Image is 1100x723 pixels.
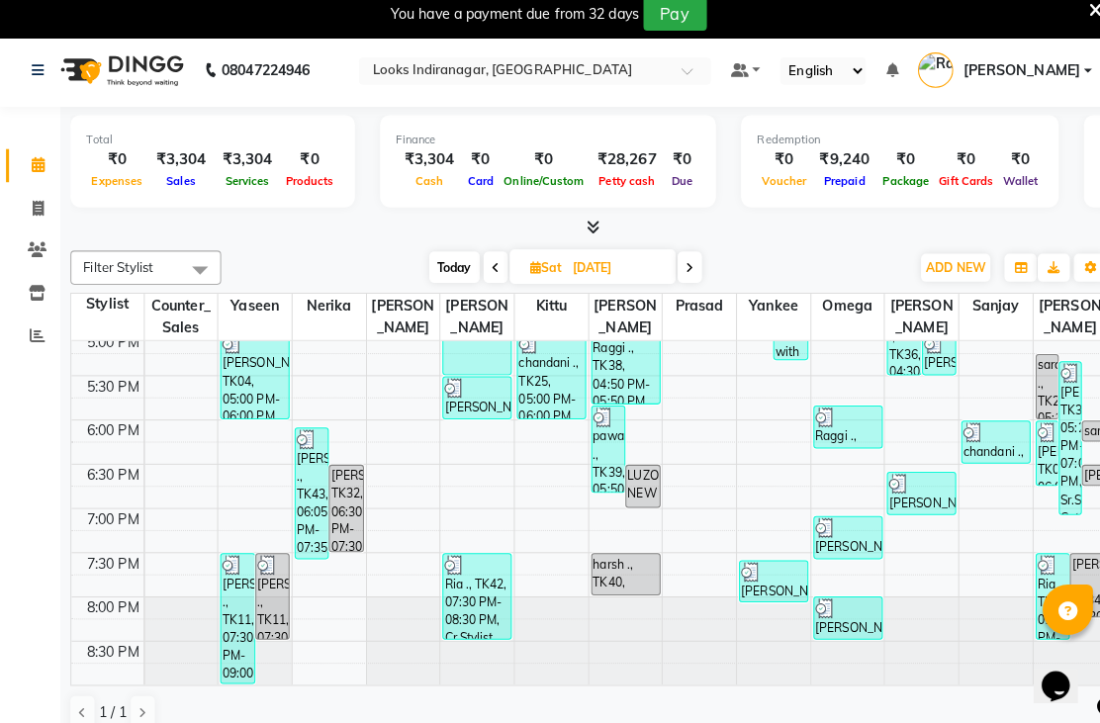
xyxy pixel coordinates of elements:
div: chandani ., TK25, 06:00 PM-06:30 PM, Head Massage Olive(F) (₹800) [947,426,1013,467]
div: ₹0 [85,157,145,180]
span: Yankee [725,301,797,325]
div: ₹0 [654,157,688,180]
span: Wallet [982,183,1026,197]
span: 1 / 1 [97,702,125,723]
div: ₹9,240 [798,157,864,180]
span: Card [455,183,491,197]
div: sarach ., TK26, 06:00 PM-06:15 PM, Sr.Stylist Cut(M) [1065,426,1086,445]
span: Filter Stylist [82,266,151,282]
span: Prepaid [806,183,857,197]
div: Total [85,140,333,157]
div: ₹0 [276,157,333,180]
div: ₹3,304 [145,157,211,180]
img: Rashi Paliwal [903,63,938,98]
span: Kittu [506,301,579,325]
div: Raggi ., TK38, 04:50 PM-05:50 PM, Sr.Stylist Cut(M) (₹1000) [583,324,649,408]
span: Counter_Sales [142,301,215,346]
span: Prasad [652,301,724,325]
div: Ria ., TK42, 07:30 PM-08:30 PM, Cr.Stylist Cut(F) [436,557,503,640]
button: ADD NEW [906,261,974,289]
div: [PERSON_NAME], TK41, 07:05 PM-07:35 PM, Classic Pedicure(F) (₹600) [801,520,868,561]
div: ₹0 [455,157,491,180]
div: [PERSON_NAME], TK04, 06:00 PM-06:45 PM, [PERSON_NAME] Styling (₹500) [1020,426,1041,489]
div: 5:30 PM [82,382,141,403]
div: ₹0 [864,157,919,180]
span: [PERSON_NAME] [871,301,943,346]
div: ₹3,304 [211,157,276,180]
iframe: chat widget [1017,644,1080,703]
span: [PERSON_NAME] [580,301,652,346]
div: ₹0 [491,157,580,180]
div: [PERSON_NAME] ., TK37, 05:00 PM-05:30 PM, Eyebrows (₹200) [908,339,940,380]
div: [PERSON_NAME], TK04, 05:00 PM-06:00 PM, Sr.Stylist Cut(M) [218,339,284,423]
div: [PERSON_NAME] ., TK34, 06:30 PM-06:45 PM, Sr.Stylist Cut(M) [1065,470,1086,489]
span: Nerika [288,301,360,325]
span: Services [217,183,270,197]
div: pawan ., TK39, 05:50 PM-06:50 PM, Sr.Stylist Cut(M) (₹1000) [583,411,614,496]
div: [PERSON_NAME], TK32, 06:30 PM-07:30 PM, Blow Dry Sr. Stylist(F)* [324,470,356,554]
div: 6:00 PM [82,425,141,446]
span: Gift Cards [919,183,982,197]
span: Due [656,183,687,197]
div: chandani ., TK25, 05:00 PM-06:00 PM, Roots Touchup Inoa(F) [509,339,576,423]
span: [PERSON_NAME] [433,301,505,346]
button: Pay [633,8,695,42]
span: Today [422,259,472,290]
span: Products [276,183,333,197]
div: 7:30 PM [82,556,141,577]
div: 8:00 PM [82,599,141,620]
div: [PERSON_NAME], TK41, 06:35 PM-07:05 PM, Classic Pedicure(F) (₹600) [873,477,940,517]
div: 7:00 PM [82,512,141,533]
span: Omega [798,301,871,325]
b: 08047224946 [218,53,305,109]
div: sarach ., TK26, 05:15 PM-06:00 PM, [PERSON_NAME] Styling [1020,361,1041,423]
span: Sanjay [944,301,1016,325]
div: [PERSON_NAME], TK35, 05:20 PM-07:05 PM, Sr.Stylist Cut(M) (₹1000),[PERSON_NAME] Styling (₹500) [1043,368,1063,517]
span: [PERSON_NAME] [361,301,433,346]
div: You have a payment due from 32 days [385,15,629,36]
div: [PERSON_NAME] ., TK43, 06:05 PM-07:35 PM, Wash Conditioning L'oreal(F) (₹250),Blow Dry Sr. Stylis... [291,433,322,561]
div: [PERSON_NAME] ., TK43, 07:35 PM-08:05 PM, Eyebrows (₹200) [728,564,794,603]
div: [PERSON_NAME] ., TK11, 08:00 PM-08:30 PM, Nail Paint(Each) [801,599,868,640]
div: LUZO NEW ., TK10, 06:30 PM-07:00 PM, [PERSON_NAME] Styling [616,470,648,510]
div: Stylist [70,301,141,321]
div: ₹3,304 [390,157,455,180]
div: Finance [390,140,688,157]
span: Online/Custom [491,183,580,197]
span: Petty cash [585,183,650,197]
span: [PERSON_NAME] [1017,301,1089,346]
div: ₹28,267 [580,157,654,180]
span: Sales [159,183,198,197]
div: 5:00 PM [82,338,141,359]
span: Yaseen [215,301,287,325]
div: [PERSON_NAME] ., TK11, 07:30 PM-08:30 PM, Cr.Stylist Cut(F) [252,557,284,640]
div: [PERSON_NAME] ., TK36, 05:30 PM-06:00 PM, K Wash Shampoo(F) (₹300) [436,383,503,423]
div: 8:30 PM [82,643,141,664]
div: [PERSON_NAME] ., TK11, 07:30 PM-09:00 PM, Wash Conditioning L'oreal(F) (₹250),Blow Dry Sr. Stylis... [218,557,249,683]
div: ₹0 [745,157,798,180]
div: 6:30 PM [82,469,141,490]
span: Expenses [85,183,145,197]
span: Package [864,183,919,197]
span: [PERSON_NAME] [948,71,1062,92]
span: Voucher [745,183,798,197]
img: logo [50,53,186,109]
div: ₹0 [919,157,982,180]
div: Redemption [745,140,1026,157]
input: 2025-08-30 [558,260,657,290]
span: Sat [517,267,558,282]
span: Cash [404,183,441,197]
div: Raggi ., TK38, 05:50 PM-06:20 PM, Eyebrows (₹200) [801,411,868,452]
div: Ria ., TK42, 07:30 PM-08:30 PM, Cr.Stylist Cut(F) [1020,557,1053,640]
div: [PERSON_NAME] ., TK34, 07:30 PM-08:15 PM, [PERSON_NAME] Styling [1054,557,1086,618]
div: harsh ., TK40, 07:30 PM-08:00 PM, Sr.Stylist Cut(M) [583,557,649,596]
span: ADD NEW [911,267,969,282]
div: ₹0 [982,157,1026,180]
